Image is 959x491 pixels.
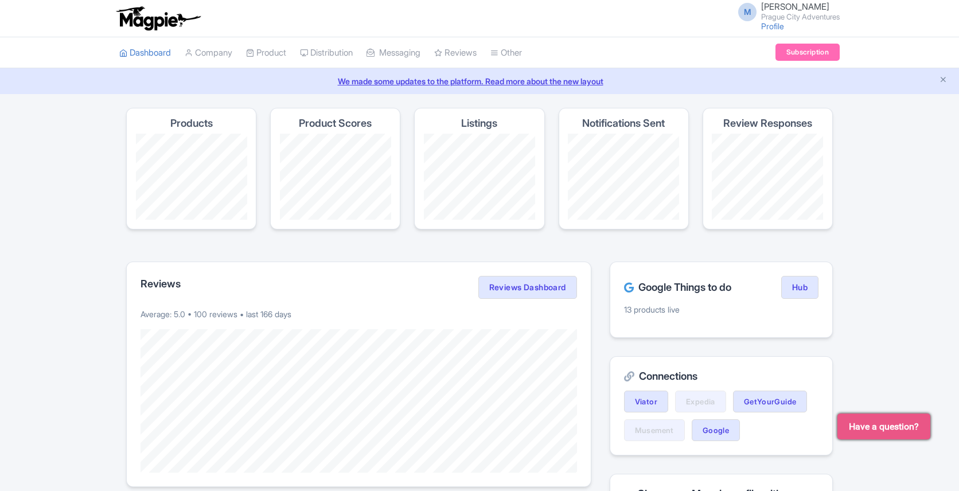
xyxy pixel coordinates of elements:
a: Other [490,37,522,69]
a: Musement [624,419,685,441]
h4: Listings [461,118,497,129]
h4: Notifications Sent [582,118,665,129]
h2: Connections [624,371,818,382]
a: Subscription [775,44,840,61]
a: We made some updates to the platform. Read more about the new layout [7,75,952,87]
a: Expedia [675,391,726,412]
h4: Review Responses [723,118,812,129]
button: Close announcement [939,74,948,87]
a: Product [246,37,286,69]
a: Google [692,419,740,441]
h4: Products [170,118,213,129]
h2: Reviews [141,278,181,290]
small: Prague City Adventures [761,13,840,21]
a: Viator [624,391,668,412]
a: Hub [781,276,818,299]
a: Dashboard [119,37,171,69]
p: Average: 5.0 • 100 reviews • last 166 days [141,308,577,320]
a: Company [185,37,232,69]
a: Messaging [367,37,420,69]
a: M [PERSON_NAME] Prague City Adventures [731,2,840,21]
span: Have a question? [849,420,919,434]
h4: Product Scores [299,118,372,129]
span: M [738,3,757,21]
a: GetYourGuide [733,391,808,412]
a: Reviews Dashboard [478,276,577,299]
a: Profile [761,21,784,31]
h2: Google Things to do [624,282,731,293]
p: 13 products live [624,303,818,315]
span: [PERSON_NAME] [761,1,829,12]
a: Reviews [434,37,477,69]
button: Have a question? [837,414,930,439]
a: Distribution [300,37,353,69]
img: logo-ab69f6fb50320c5b225c76a69d11143b.png [114,6,202,31]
